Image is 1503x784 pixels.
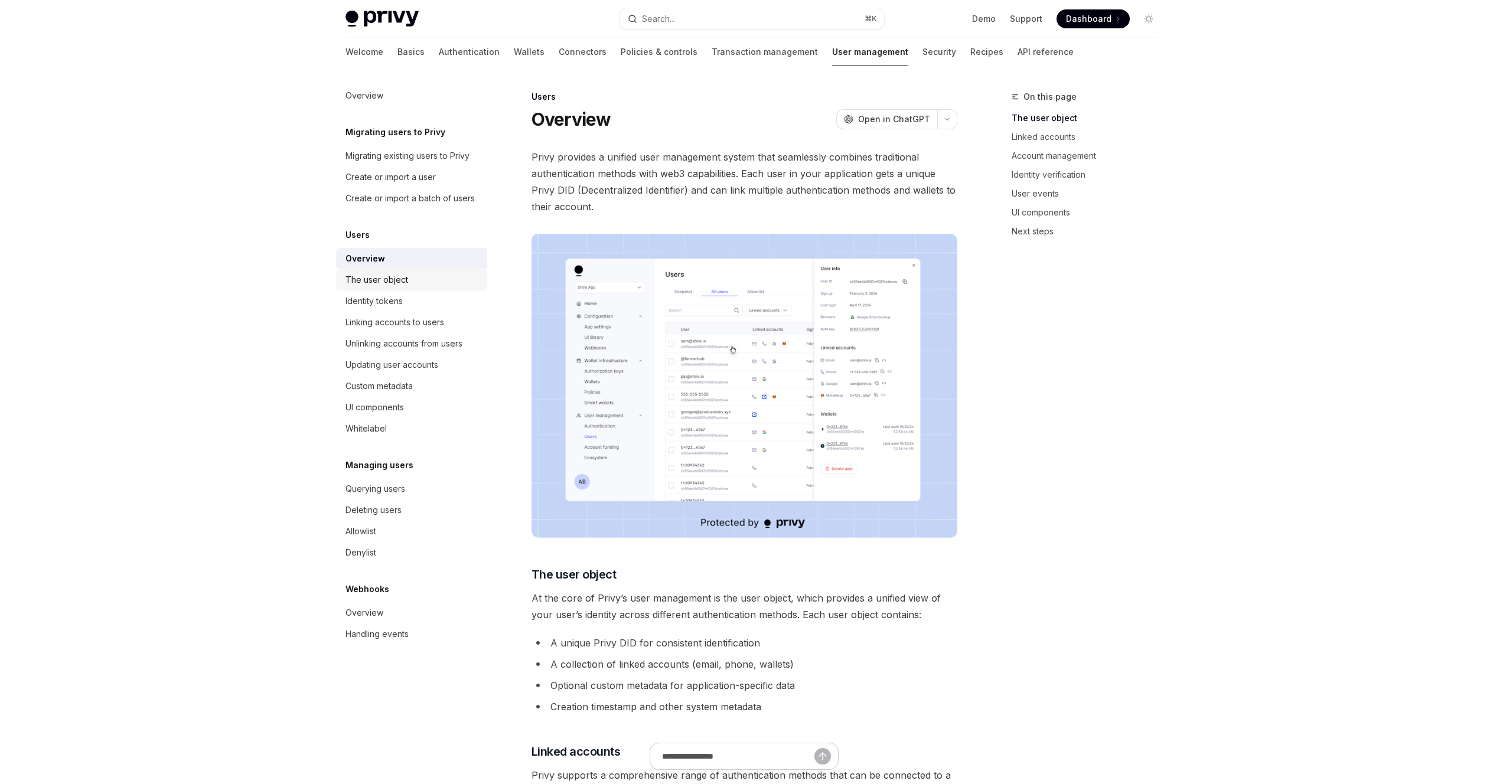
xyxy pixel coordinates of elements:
[336,85,487,106] a: Overview
[345,273,408,287] div: The user object
[345,251,385,266] div: Overview
[1012,203,1168,222] a: UI components
[336,354,487,375] a: Updating user accounts
[336,145,487,166] a: Migrating existing users to Privy
[345,294,403,308] div: Identity tokens
[642,12,675,26] div: Search...
[1012,146,1168,165] a: Account management
[345,38,383,66] a: Welcome
[336,188,487,209] a: Create or import a batch of users
[532,109,611,130] h1: Overview
[532,677,957,694] li: Optional custom metadata for application-specific data
[336,499,487,521] a: Deleting users
[922,38,956,66] a: Security
[532,149,957,215] span: Privy provides a unified user management system that seamlessly combines traditional authenticati...
[336,623,487,645] a: Handling events
[1139,9,1158,28] button: Toggle dark mode
[970,38,1003,66] a: Recipes
[336,290,487,312] a: Identity tokens
[345,228,370,242] h5: Users
[345,582,389,596] h5: Webhooks
[345,89,383,103] div: Overview
[1012,184,1168,203] a: User events
[865,14,877,24] span: ⌘ K
[1066,13,1111,25] span: Dashboard
[397,38,425,66] a: Basics
[858,113,930,125] span: Open in ChatGPT
[345,11,419,27] img: light logo
[345,482,405,496] div: Querying users
[336,542,487,563] a: Denylist
[532,698,957,715] li: Creation timestamp and other system metadata
[336,248,487,269] a: Overview
[345,458,413,472] h5: Managing users
[345,170,436,184] div: Create or import a user
[532,566,617,583] span: The user object
[532,91,957,103] div: Users
[832,38,908,66] a: User management
[336,312,487,333] a: Linking accounts to users
[532,590,957,623] span: At the core of Privy’s user management is the user object, which provides a unified view of your ...
[345,337,462,351] div: Unlinking accounts from users
[1012,109,1168,128] a: The user object
[972,13,996,25] a: Demo
[345,379,413,393] div: Custom metadata
[662,743,814,769] input: Ask a question...
[1012,128,1168,146] a: Linked accounts
[1018,38,1074,66] a: API reference
[345,422,387,436] div: Whitelabel
[336,269,487,290] a: The user object
[345,606,383,620] div: Overview
[336,521,487,542] a: Allowlist
[345,524,376,538] div: Allowlist
[345,545,376,560] div: Denylist
[345,125,445,139] h5: Migrating users to Privy
[345,400,404,414] div: UI components
[345,191,475,205] div: Create or import a batch of users
[1010,13,1042,25] a: Support
[559,38,607,66] a: Connectors
[532,656,957,672] li: A collection of linked accounts (email, phone, wallets)
[336,333,487,354] a: Unlinking accounts from users
[1057,9,1130,28] a: Dashboard
[532,234,957,538] img: images/Users2.png
[620,8,884,30] button: Open search
[1012,165,1168,184] a: Identity verification
[336,602,487,623] a: Overview
[836,109,937,129] button: Open in ChatGPT
[345,503,402,517] div: Deleting users
[532,635,957,651] li: A unique Privy DID for consistent identification
[336,418,487,439] a: Whitelabel
[1023,90,1077,104] span: On this page
[336,397,487,418] a: UI components
[439,38,500,66] a: Authentication
[514,38,545,66] a: Wallets
[345,149,470,163] div: Migrating existing users to Privy
[814,748,831,765] button: Send message
[336,375,487,397] a: Custom metadata
[345,358,438,372] div: Updating user accounts
[345,627,409,641] div: Handling events
[336,166,487,188] a: Create or import a user
[1012,222,1168,241] a: Next steps
[345,315,444,329] div: Linking accounts to users
[621,38,697,66] a: Policies & controls
[336,478,487,499] a: Querying users
[712,38,818,66] a: Transaction management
